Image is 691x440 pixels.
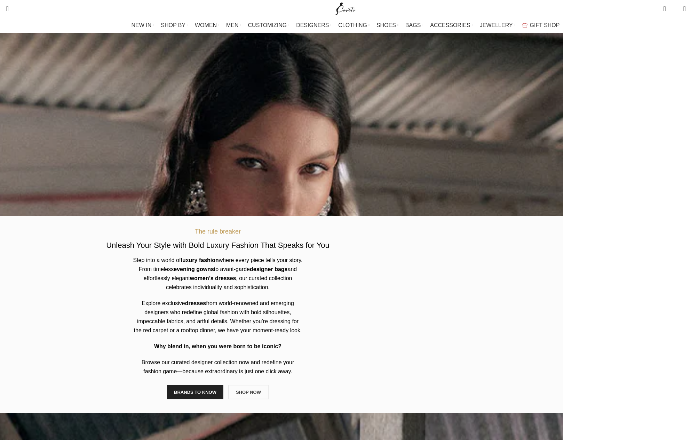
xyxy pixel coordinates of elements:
[106,240,329,251] h2: Unleash Your Style with Bold Luxury Fashion That Speaks for You
[376,18,398,32] a: SHOES
[338,18,370,32] a: CLOTHING
[405,22,421,28] span: BAGS
[154,343,281,349] strong: Why blend in, when you were born to be iconic?
[338,22,367,28] span: CLOTHING
[480,22,513,28] span: JEWELLERY
[133,256,303,292] p: Step into a world of where every piece tells your story. From timeless to avant-garde and effortl...
[430,22,470,28] span: ACCESSORIES
[161,22,185,28] span: SHOP BY
[2,2,9,16] a: Search
[671,2,678,16] div: My Wishlist
[522,18,560,32] a: GIFT SHOP
[334,5,357,11] a: Site logo
[133,358,303,376] p: Browse our curated designer collection now and redefine your fashion game—because extraordinary i...
[195,18,219,32] a: WOMEN
[673,7,678,12] span: 0
[181,257,219,263] b: luxury fashion
[228,385,269,399] a: SHOP NOW
[226,22,239,28] span: MEN
[296,22,329,28] span: DESIGNERS
[226,18,241,32] a: MEN
[190,275,236,281] b: women’s dresses
[195,22,217,28] span: WOMEN
[132,18,154,32] a: NEW IN
[480,18,515,32] a: JEWELLERY
[430,18,473,32] a: ACCESSORIES
[133,299,303,335] p: Explore exclusive from world-renowned and emerging designers who redefine global fashion with bol...
[296,18,331,32] a: DESIGNERS
[522,23,527,27] img: GiftBag
[185,300,206,306] b: dresses
[161,18,188,32] a: SHOP BY
[174,266,214,272] b: evening gowns
[530,22,560,28] span: GIFT SHOP
[405,18,423,32] a: BAGS
[248,22,287,28] span: CUSTOMIZING
[376,22,396,28] span: SHOES
[660,2,669,16] a: 1
[132,22,152,28] span: NEW IN
[2,18,689,32] div: Main navigation
[248,18,289,32] a: CUSTOMIZING
[167,385,223,399] a: BRANDS TO KNOW
[250,266,287,272] b: designer bags
[664,3,669,9] span: 1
